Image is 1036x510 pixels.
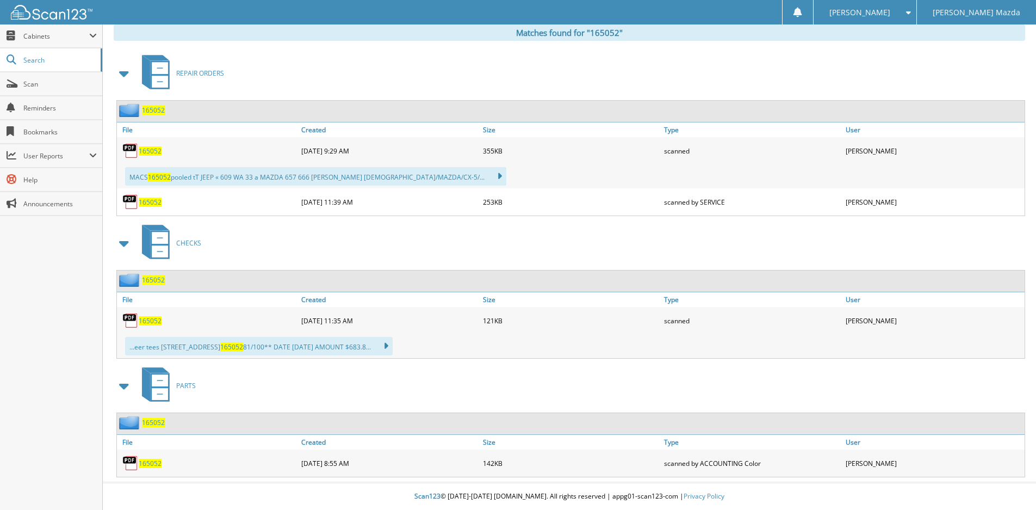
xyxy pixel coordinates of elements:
[119,103,142,117] img: folder2.png
[684,491,724,501] a: Privacy Policy
[142,106,165,115] a: 165052
[414,491,441,501] span: Scan123
[23,56,95,65] span: Search
[23,127,97,137] span: Bookmarks
[661,122,843,137] a: Type
[176,69,224,78] span: REPAIR ORDERS
[135,52,224,95] a: REPAIR ORDERS
[843,191,1025,213] div: [PERSON_NAME]
[148,173,171,182] span: 165052
[135,222,201,265] a: CHECKS
[661,191,843,213] div: scanned by SERVICE
[661,140,843,162] div: scanned
[843,122,1025,137] a: User
[125,167,506,186] div: MACS pooled tT JEEP « 609 WA 33 a MAZDA 657 666 [PERSON_NAME] [DEMOGRAPHIC_DATA]/MAZDA/CX-5/...
[843,140,1025,162] div: [PERSON_NAME]
[843,292,1025,307] a: User
[661,310,843,331] div: scanned
[299,140,480,162] div: [DATE] 9:29 AM
[119,416,142,429] img: folder2.png
[23,175,97,185] span: Help
[299,310,480,331] div: [DATE] 11:35 AM
[480,140,662,162] div: 355KB
[843,452,1025,474] div: [PERSON_NAME]
[661,435,843,450] a: Type
[11,5,92,20] img: scan123-logo-white.svg
[220,342,243,352] span: 165052
[23,103,97,113] span: Reminders
[661,292,843,307] a: Type
[829,9,890,16] span: [PERSON_NAME]
[661,452,843,474] div: scanned by ACCOUNTING Color
[480,452,662,474] div: 142KB
[103,483,1036,510] div: © [DATE]-[DATE] [DOMAIN_NAME]. All rights reserved | appg01-scan123-com |
[176,381,196,390] span: PARTS
[23,32,89,41] span: Cabinets
[122,312,139,329] img: PDF.png
[480,122,662,137] a: Size
[933,9,1020,16] span: [PERSON_NAME] Mazda
[843,310,1025,331] div: [PERSON_NAME]
[114,24,1025,41] div: Matches found for "165052"
[117,292,299,307] a: File
[23,151,89,161] span: User Reports
[299,452,480,474] div: [DATE] 8:55 AM
[299,435,480,450] a: Created
[23,199,97,208] span: Announcements
[139,198,162,207] a: 165052
[480,310,662,331] div: 121KB
[122,194,139,210] img: PDF.png
[125,337,393,355] div: ...eer tees [STREET_ADDRESS] 81/100** DATE [DATE] AMOUNT $683.8...
[135,364,196,407] a: PARTS
[117,122,299,137] a: File
[23,79,97,89] span: Scan
[122,455,139,471] img: PDF.png
[117,435,299,450] a: File
[142,418,165,427] a: 165052
[480,292,662,307] a: Size
[122,143,139,159] img: PDF.png
[982,458,1036,510] iframe: Chat Widget
[480,435,662,450] a: Size
[480,191,662,213] div: 253KB
[142,275,165,285] a: 165052
[139,316,162,325] a: 165052
[299,122,480,137] a: Created
[139,459,162,468] a: 165052
[299,292,480,307] a: Created
[299,191,480,213] div: [DATE] 11:39 AM
[843,435,1025,450] a: User
[139,146,162,156] a: 165052
[119,273,142,287] img: folder2.png
[176,238,201,248] span: CHECKS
